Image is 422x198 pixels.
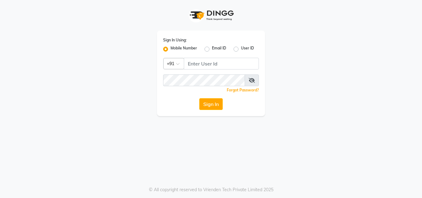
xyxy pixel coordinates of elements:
button: Sign In [199,98,223,110]
input: Username [184,58,259,70]
label: Mobile Number [171,45,197,53]
label: User ID [241,45,254,53]
input: Username [163,74,245,86]
img: logo1.svg [186,6,236,24]
label: Sign In Using: [163,37,187,43]
a: Forgot Password? [227,88,259,92]
label: Email ID [212,45,226,53]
